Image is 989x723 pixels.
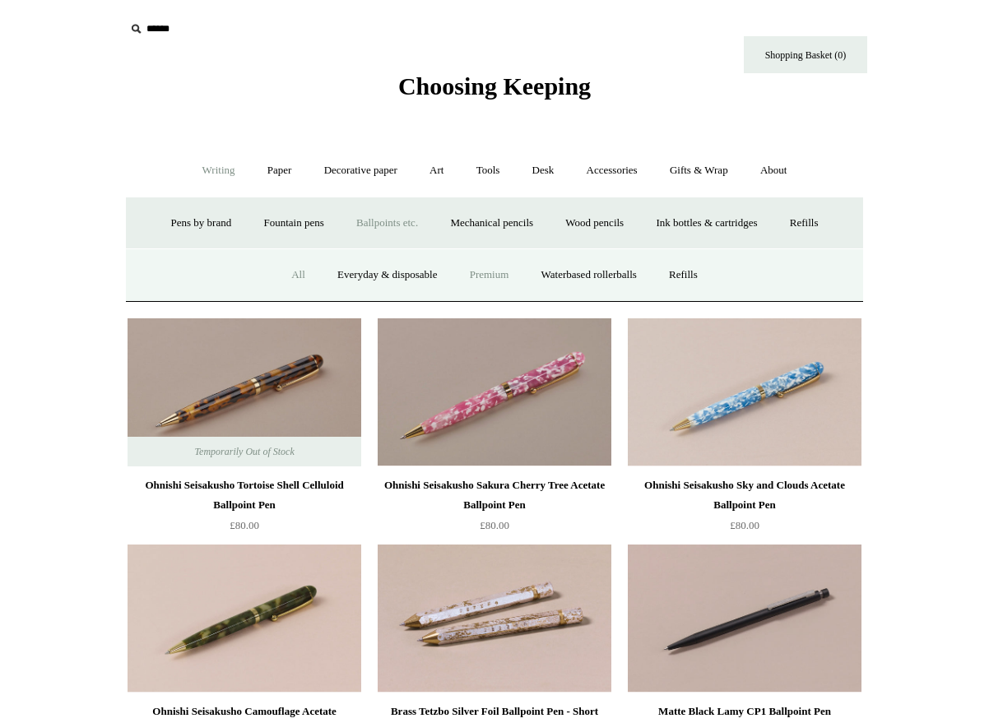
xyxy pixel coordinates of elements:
a: Everyday & disposable [323,253,452,297]
a: Pens by brand [156,202,247,245]
a: Desk [518,149,569,192]
a: Ohnishi Seisakusho Sky and Clouds Acetate Ballpoint Pen Ohnishi Seisakusho Sky and Clouds Acetate... [628,318,861,466]
a: About [745,149,802,192]
span: £80.00 [480,519,509,531]
div: Brass Tetzbo Silver Foil Ballpoint Pen - Short [382,702,607,721]
a: Ink bottles & cartridges [641,202,772,245]
a: Choosing Keeping [398,86,591,97]
a: Refills [775,202,833,245]
div: Ohnishi Seisakusho Sky and Clouds Acetate Ballpoint Pen [632,475,857,515]
a: Ohnishi Seisakusho Camouflage Acetate Ballpoint Pen Ohnishi Seisakusho Camouflage Acetate Ballpoi... [128,545,361,693]
a: Art [415,149,458,192]
a: Writing [188,149,250,192]
span: Temporarily Out of Stock [178,437,310,466]
a: Premium [455,253,524,297]
img: Ohnishi Seisakusho Sakura Cherry Tree Acetate Ballpoint Pen [378,318,611,466]
img: Ohnishi Seisakusho Tortoise Shell Celluloid Ballpoint Pen [128,318,361,466]
span: £80.00 [230,519,259,531]
div: Ohnishi Seisakusho Sakura Cherry Tree Acetate Ballpoint Pen [382,475,607,515]
a: Matte Black Lamy CP1 Ballpoint Pen Matte Black Lamy CP1 Ballpoint Pen [628,545,861,693]
span: £80.00 [730,519,759,531]
a: Paper [253,149,307,192]
a: Ohnishi Seisakusho Sakura Cherry Tree Acetate Ballpoint Pen £80.00 [378,475,611,543]
a: Tools [462,149,515,192]
a: Shopping Basket (0) [744,36,867,73]
a: Ballpoints etc. [341,202,433,245]
a: Mechanical pencils [435,202,548,245]
a: Accessories [572,149,652,192]
a: Fountain pens [248,202,338,245]
a: Decorative paper [309,149,412,192]
a: Ohnishi Seisakusho Tortoise Shell Celluloid Ballpoint Pen Ohnishi Seisakusho Tortoise Shell Cellu... [128,318,361,466]
a: Gifts & Wrap [655,149,743,192]
div: Matte Black Lamy CP1 Ballpoint Pen [632,702,857,721]
a: Ohnishi Seisakusho Sky and Clouds Acetate Ballpoint Pen £80.00 [628,475,861,543]
img: Ohnishi Seisakusho Sky and Clouds Acetate Ballpoint Pen [628,318,861,466]
img: Brass Tetzbo Silver Foil Ballpoint Pen - Short [378,545,611,693]
a: All [276,253,320,297]
a: Ohnishi Seisakusho Sakura Cherry Tree Acetate Ballpoint Pen Ohnishi Seisakusho Sakura Cherry Tree... [378,318,611,466]
a: Ohnishi Seisakusho Tortoise Shell Celluloid Ballpoint Pen £80.00 [128,475,361,543]
span: Choosing Keeping [398,72,591,100]
a: Refills [654,253,713,297]
a: Waterbased rollerballs [527,253,652,297]
a: Brass Tetzbo Silver Foil Ballpoint Pen - Short Brass Tetzbo Silver Foil Ballpoint Pen - Short [378,545,611,693]
div: Ohnishi Seisakusho Tortoise Shell Celluloid Ballpoint Pen [132,475,357,515]
img: Matte Black Lamy CP1 Ballpoint Pen [628,545,861,693]
img: Ohnishi Seisakusho Camouflage Acetate Ballpoint Pen [128,545,361,693]
a: Wood pencils [550,202,638,245]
